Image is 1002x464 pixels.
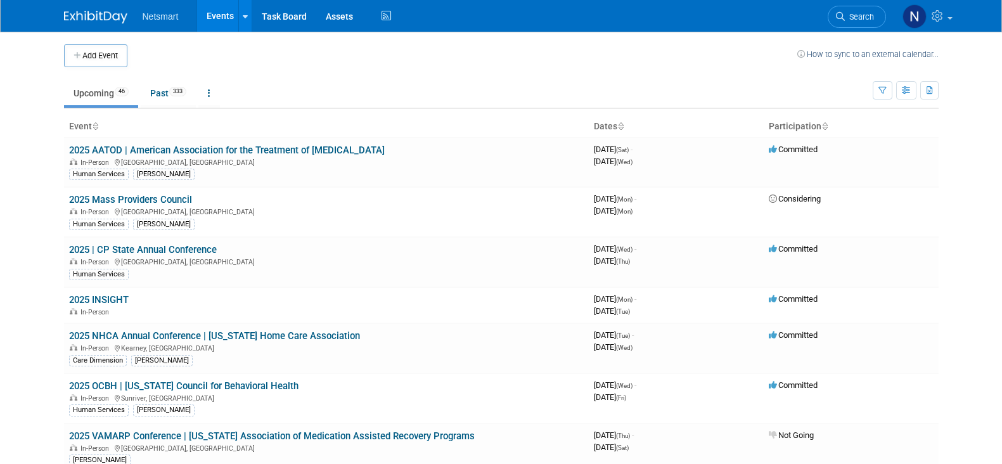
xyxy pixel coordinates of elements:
[631,145,633,154] span: -
[64,116,589,138] th: Event
[69,256,584,266] div: [GEOGRAPHIC_DATA], [GEOGRAPHIC_DATA]
[80,158,113,167] span: In-Person
[64,11,127,23] img: ExhibitDay
[594,206,633,216] span: [DATE]
[769,145,818,154] span: Committed
[69,330,360,342] a: 2025 NHCA Annual Conference | [US_STATE] Home Care Association
[133,404,195,416] div: [PERSON_NAME]
[70,394,77,401] img: In-Person Event
[92,121,98,131] a: Sort by Event Name
[64,44,127,67] button: Add Event
[70,258,77,264] img: In-Person Event
[80,258,113,266] span: In-Person
[69,442,584,453] div: [GEOGRAPHIC_DATA], [GEOGRAPHIC_DATA]
[845,12,874,22] span: Search
[169,87,186,96] span: 333
[769,244,818,254] span: Committed
[70,158,77,165] img: In-Person Event
[69,244,217,255] a: 2025 | CP State Annual Conference
[69,392,584,403] div: Sunriver, [GEOGRAPHIC_DATA]
[594,380,636,390] span: [DATE]
[797,49,939,59] a: How to sync to an external calendar...
[634,380,636,390] span: -
[616,158,633,165] span: (Wed)
[69,219,129,230] div: Human Services
[616,196,633,203] span: (Mon)
[69,294,129,306] a: 2025 INSIGHT
[594,256,630,266] span: [DATE]
[821,121,828,131] a: Sort by Participation Type
[616,432,630,439] span: (Thu)
[70,444,77,451] img: In-Person Event
[634,194,636,203] span: -
[634,244,636,254] span: -
[69,430,475,442] a: 2025 VAMARP Conference | [US_STATE] Association of Medication Assisted Recovery Programs
[616,382,633,389] span: (Wed)
[632,330,634,340] span: -
[616,344,633,351] span: (Wed)
[594,294,636,304] span: [DATE]
[80,394,113,403] span: In-Person
[594,392,626,402] span: [DATE]
[80,308,113,316] span: In-Person
[70,344,77,351] img: In-Person Event
[616,258,630,265] span: (Thu)
[69,145,385,156] a: 2025 AATOD | American Association for the Treatment of [MEDICAL_DATA]
[69,206,584,216] div: [GEOGRAPHIC_DATA], [GEOGRAPHIC_DATA]
[594,342,633,352] span: [DATE]
[594,330,634,340] span: [DATE]
[69,355,127,366] div: Care Dimension
[131,355,193,366] div: [PERSON_NAME]
[617,121,624,131] a: Sort by Start Date
[64,81,138,105] a: Upcoming46
[616,308,630,315] span: (Tue)
[634,294,636,304] span: -
[69,194,192,205] a: 2025 Mass Providers Council
[69,342,584,352] div: Kearney, [GEOGRAPHIC_DATA]
[594,430,634,440] span: [DATE]
[141,81,196,105] a: Past333
[594,244,636,254] span: [DATE]
[616,394,626,401] span: (Fri)
[594,157,633,166] span: [DATE]
[769,330,818,340] span: Committed
[69,169,129,180] div: Human Services
[589,116,764,138] th: Dates
[769,430,814,440] span: Not Going
[769,194,821,203] span: Considering
[632,430,634,440] span: -
[70,208,77,214] img: In-Person Event
[616,296,633,303] span: (Mon)
[143,11,179,22] span: Netsmart
[828,6,886,28] a: Search
[594,145,633,154] span: [DATE]
[616,208,633,215] span: (Mon)
[616,146,629,153] span: (Sat)
[70,308,77,314] img: In-Person Event
[616,246,633,253] span: (Wed)
[594,194,636,203] span: [DATE]
[594,306,630,316] span: [DATE]
[769,380,818,390] span: Committed
[133,169,195,180] div: [PERSON_NAME]
[133,219,195,230] div: [PERSON_NAME]
[80,208,113,216] span: In-Person
[902,4,927,29] img: Nina Finn
[69,269,129,280] div: Human Services
[594,442,629,452] span: [DATE]
[69,157,584,167] div: [GEOGRAPHIC_DATA], [GEOGRAPHIC_DATA]
[616,444,629,451] span: (Sat)
[764,116,939,138] th: Participation
[80,344,113,352] span: In-Person
[616,332,630,339] span: (Tue)
[80,444,113,453] span: In-Person
[69,404,129,416] div: Human Services
[115,87,129,96] span: 46
[69,380,299,392] a: 2025 OCBH | [US_STATE] Council for Behavioral Health
[769,294,818,304] span: Committed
